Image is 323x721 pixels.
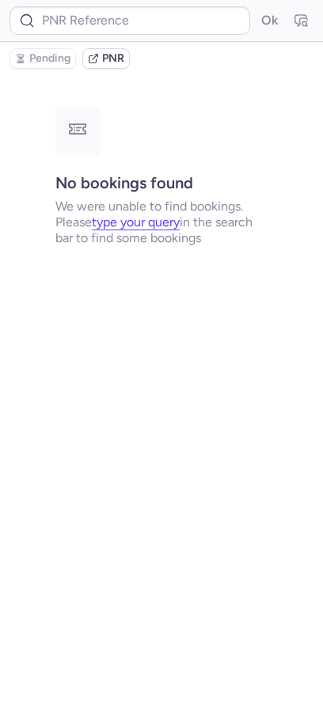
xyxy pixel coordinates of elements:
button: PNR [82,48,130,69]
p: Please in the search bar to find some bookings [55,214,268,246]
strong: No bookings found [55,173,193,192]
p: We were unable to find bookings. [55,199,268,214]
input: PNR Reference [9,6,250,35]
button: Ok [256,8,282,33]
button: Pending [9,48,76,69]
span: PNR [102,52,124,65]
span: Pending [29,52,70,65]
button: type your query [92,215,180,230]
